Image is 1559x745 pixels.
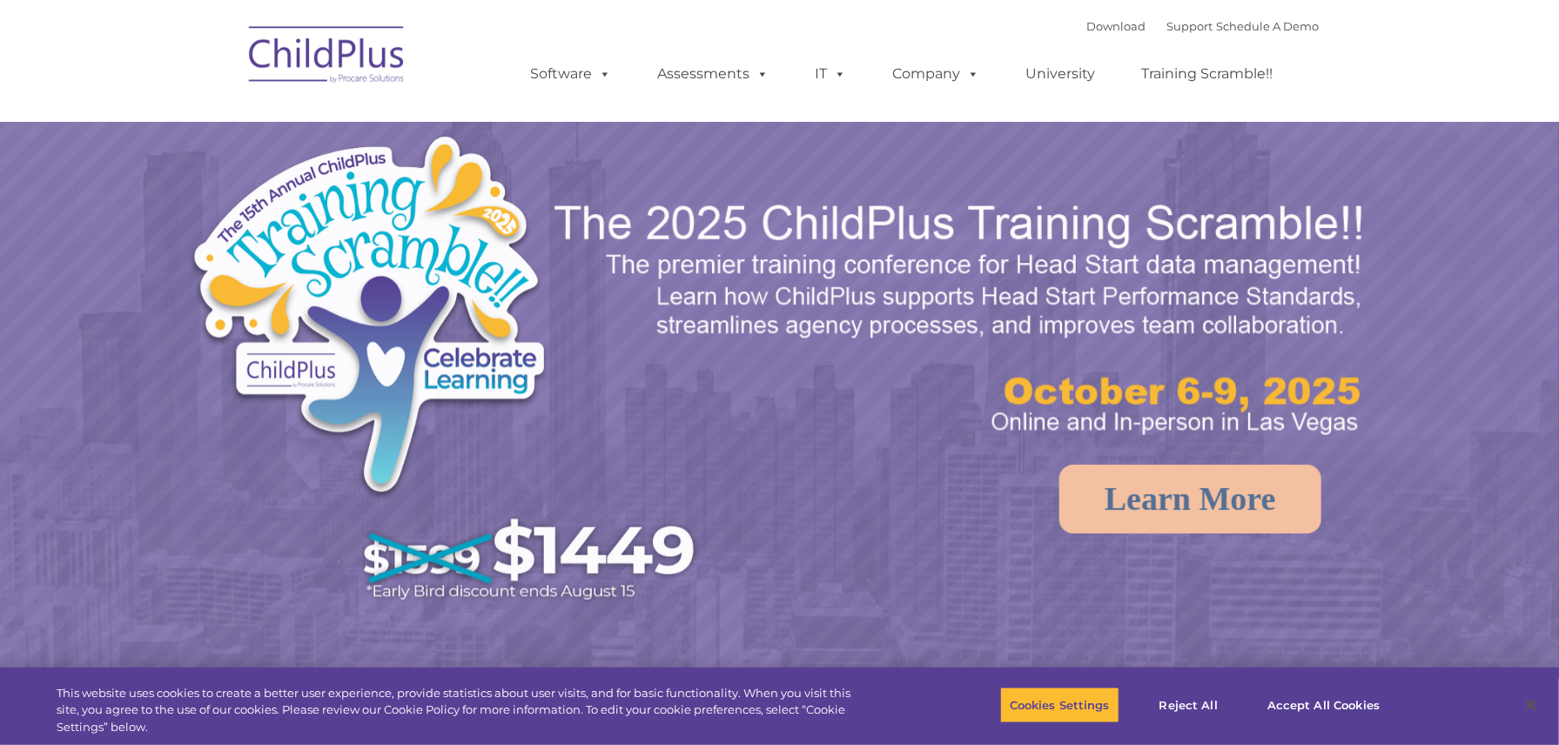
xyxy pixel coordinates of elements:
button: Accept All Cookies [1258,687,1389,723]
button: Reject All [1134,687,1243,723]
a: Software [514,57,629,91]
a: University [1009,57,1113,91]
span: Phone number [242,186,316,199]
a: Learn More [1059,465,1321,534]
button: Close [1512,686,1550,724]
a: IT [798,57,864,91]
a: Schedule A Demo [1217,19,1320,33]
img: ChildPlus by Procare Solutions [240,14,414,101]
button: Cookies Settings [1000,687,1119,723]
a: Training Scramble!! [1125,57,1291,91]
a: Download [1087,19,1146,33]
a: Company [876,57,998,91]
span: Last name [242,115,295,128]
font: | [1087,19,1320,33]
a: Assessments [641,57,787,91]
div: This website uses cookies to create a better user experience, provide statistics about user visit... [57,685,857,736]
a: Support [1167,19,1213,33]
